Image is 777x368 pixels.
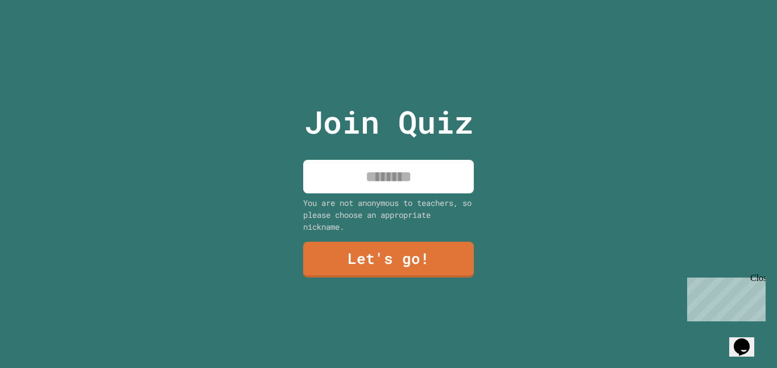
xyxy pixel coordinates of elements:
iframe: chat widget [683,273,766,321]
div: Chat with us now!Close [5,5,78,72]
a: Let's go! [303,242,474,278]
iframe: chat widget [729,322,766,357]
div: You are not anonymous to teachers, so please choose an appropriate nickname. [303,197,474,233]
p: Join Quiz [304,98,473,146]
